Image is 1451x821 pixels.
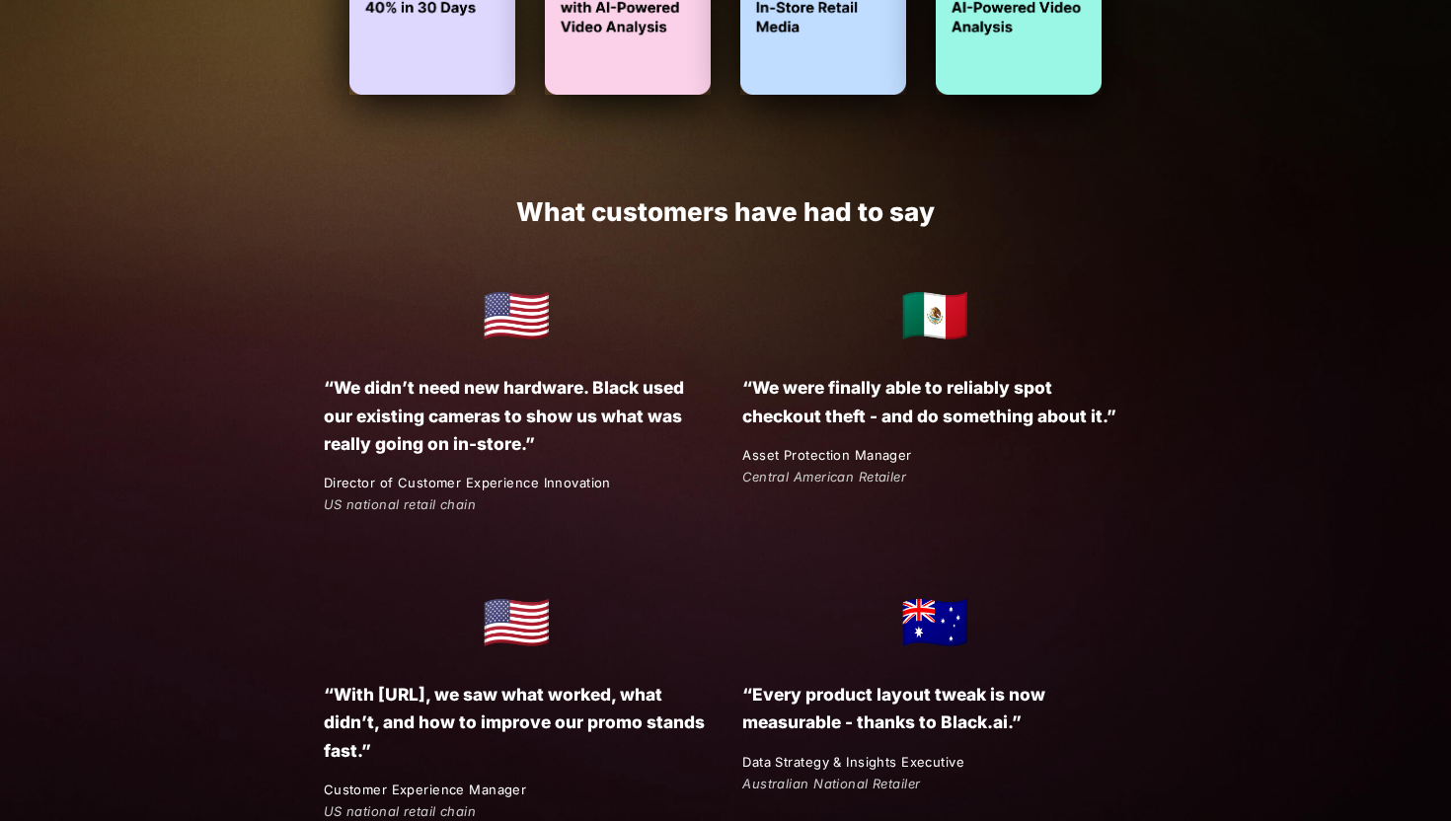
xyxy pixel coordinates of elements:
em: Australian National Retailer [742,776,920,791]
p: “We didn’t need new hardware. Black used our existing cameras to show us what was really going on... [324,374,709,457]
p: Customer Experience Manager [324,780,709,800]
h2: 🇺🇸 [324,269,709,360]
p: Asset Protection Manager [742,445,1127,466]
p: “We were finally able to reliably spot checkout theft - and do something about it.” [742,374,1127,429]
h2: 🇦🇺 [742,576,1127,667]
em: US national retail chain [324,803,476,819]
h2: 🇺🇸 [324,576,709,667]
p: Director of Customer Experience Innovation [324,473,709,493]
em: US national retail chain [324,496,476,512]
h2: 🇲🇽 [742,269,1127,360]
h1: What customers have had to say [324,197,1128,226]
p: Data Strategy & Insights Executive [742,752,1127,773]
em: Central American Retailer [742,469,906,485]
p: “With [URL], we saw what worked, what didn’t, and how to improve our promo stands fast.” [324,681,709,764]
p: “Every product layout tweak is now measurable - thanks to Black.ai.” [742,681,1127,736]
